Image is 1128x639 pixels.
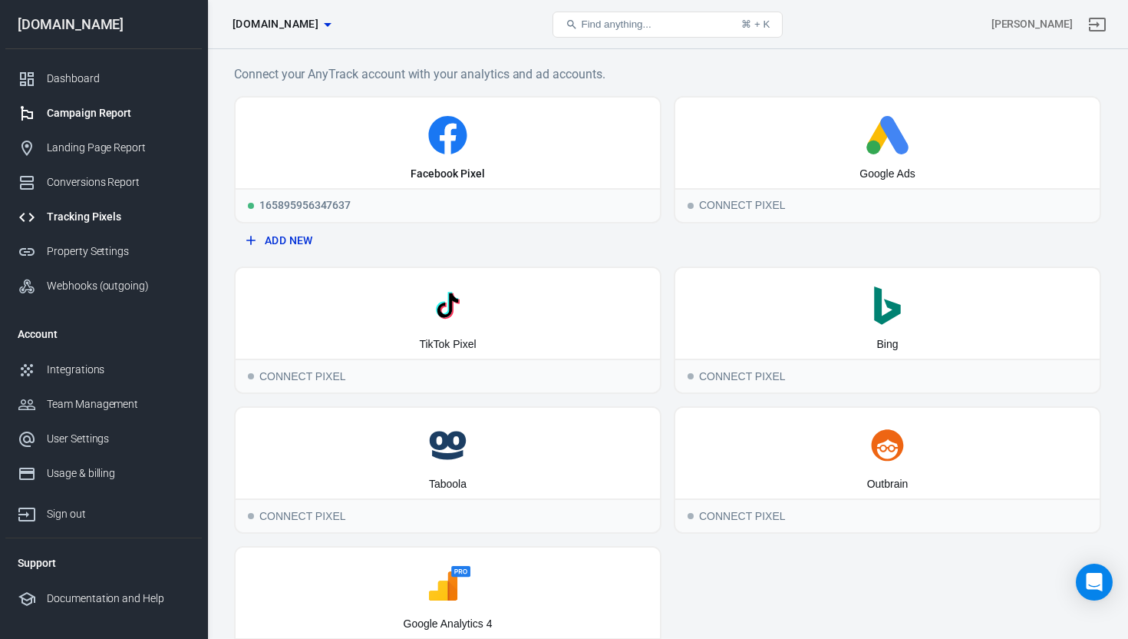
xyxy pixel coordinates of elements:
[234,267,661,394] button: TikTok PixelConnect PixelConnect Pixel
[5,353,202,387] a: Integrations
[5,165,202,200] a: Conversions Report
[5,387,202,422] a: Team Management
[1079,6,1116,43] a: Sign out
[5,96,202,131] a: Campaign Report
[47,105,190,121] div: Campaign Report
[5,61,202,96] a: Dashboard
[236,188,660,222] div: 165895956347637
[404,617,493,632] div: Google Analytics 4
[234,65,1101,84] h6: Connect your AnyTrack account with your analytics and ad accounts.
[5,545,202,581] li: Support
[236,498,660,532] div: Connect Pixel
[429,477,467,492] div: Taboola
[675,359,1100,392] div: Connect Pixel
[5,422,202,456] a: User Settings
[674,406,1101,534] button: OutbrainConnect PixelConnect Pixel
[675,188,1100,222] div: Connect Pixel
[47,278,190,294] div: Webhooks (outgoing)
[675,498,1100,532] div: Connect Pixel
[47,362,190,378] div: Integrations
[234,96,661,223] a: Facebook PixelRunning165895956347637
[859,167,915,182] div: Google Ads
[5,234,202,269] a: Property Settings
[867,477,909,492] div: Outbrain
[5,269,202,303] a: Webhooks (outgoing)
[47,243,190,260] div: Property Settings
[5,456,202,491] a: Usage & billing
[688,373,694,379] span: Connect Pixel
[991,16,1073,32] div: Account id: Ghki4vdQ
[248,513,254,519] span: Connect Pixel
[233,15,318,34] span: thrivecart.com
[5,18,202,31] div: [DOMAIN_NAME]
[674,96,1101,223] button: Google AdsConnect PixelConnect Pixel
[234,406,661,534] button: TaboolaConnect PixelConnect Pixel
[688,203,694,209] span: Connect Pixel
[581,18,651,30] span: Find anything...
[5,200,202,234] a: Tracking Pixels
[5,316,202,353] li: Account
[47,209,190,225] div: Tracking Pixels
[248,373,254,379] span: Connect Pixel
[674,267,1101,394] button: BingConnect PixelConnect Pixel
[236,359,660,392] div: Connect Pixel
[552,12,783,38] button: Find anything...⌘ + K
[47,396,190,412] div: Team Management
[5,491,202,531] a: Sign out
[1076,564,1113,601] div: Open Intercom Messenger
[419,337,476,353] div: TikTok Pixel
[411,167,484,182] div: Facebook Pixel
[47,174,190,190] div: Conversions Report
[47,140,190,156] div: Landing Page Report
[876,337,898,353] div: Bing
[47,465,190,482] div: Usage & billing
[47,431,190,447] div: User Settings
[688,513,694,519] span: Connect Pixel
[741,18,770,30] div: ⌘ + K
[248,203,254,209] span: Running
[47,591,190,607] div: Documentation and Help
[47,506,190,522] div: Sign out
[47,71,190,87] div: Dashboard
[5,131,202,165] a: Landing Page Report
[226,10,337,38] button: [DOMAIN_NAME]
[240,227,655,255] button: Add New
